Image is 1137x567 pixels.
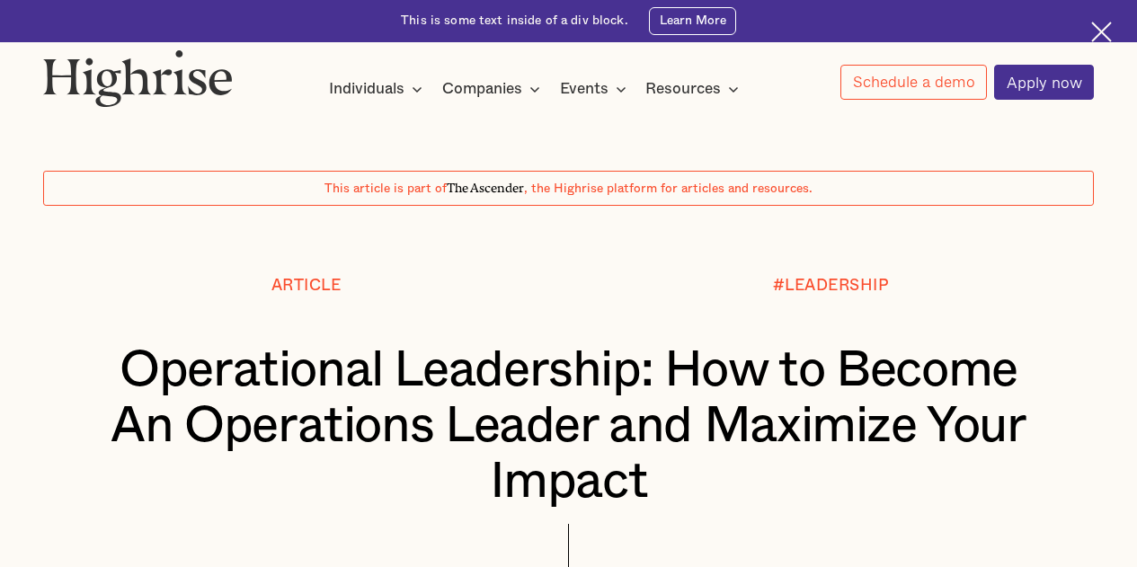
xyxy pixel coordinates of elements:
[447,178,524,193] span: The Ascender
[329,78,404,100] div: Individuals
[329,78,428,100] div: Individuals
[645,78,721,100] div: Resources
[1091,22,1112,42] img: Cross icon
[324,182,447,195] span: This article is part of
[560,78,632,100] div: Events
[442,78,522,100] div: Companies
[87,343,1050,510] h1: Operational Leadership: How to Become An Operations Leader and Maximize Your Impact
[773,277,890,295] div: #LEADERSHIP
[994,65,1094,100] a: Apply now
[271,277,342,295] div: Article
[401,13,628,30] div: This is some text inside of a div block.
[43,49,233,107] img: Highrise logo
[649,7,736,35] a: Learn More
[645,78,744,100] div: Resources
[442,78,546,100] div: Companies
[840,65,987,100] a: Schedule a demo
[560,78,608,100] div: Events
[524,182,813,195] span: , the Highrise platform for articles and resources.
